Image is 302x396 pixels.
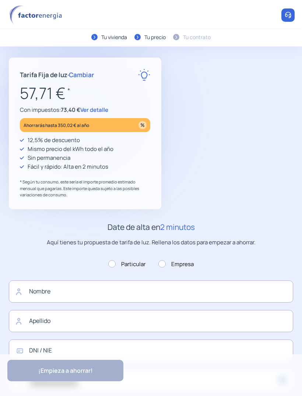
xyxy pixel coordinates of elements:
[138,69,150,81] img: rate-E.svg
[7,5,66,25] img: logo factor
[80,106,108,114] span: Ver detalle
[144,33,166,41] div: Tu precio
[9,238,293,247] p: Aquí tienes tu propuesta de tarifa de luz. Rellena los datos para empezar a ahorrar.
[61,106,80,114] span: 73,40 €
[69,70,94,79] span: Cambiar
[24,121,89,130] p: Ahorrarás hasta 350,02 € al año
[28,154,70,162] p: Sin permanencia
[160,222,195,232] span: 2 minutos
[284,11,292,19] img: llamar
[20,179,150,198] p: * Según tu consumo, este sería el importe promedio estimado mensual que pagarías. Este importe qu...
[28,145,113,154] p: Mismo precio del kWh todo el año
[101,33,127,41] div: Tu vivienda
[9,221,293,234] h2: Date de alta en
[183,33,211,41] div: Tu contrato
[20,81,150,106] p: 57,71 €
[158,260,194,269] label: Empresa
[28,136,80,145] p: 12,5% de descuento
[138,121,147,129] img: percentage_icon.svg
[20,106,150,114] p: Con impuestos:
[20,70,94,80] p: Tarifa Fija de luz ·
[108,260,145,269] label: Particular
[28,162,108,171] p: Fácil y rápido: Alta en 2 minutos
